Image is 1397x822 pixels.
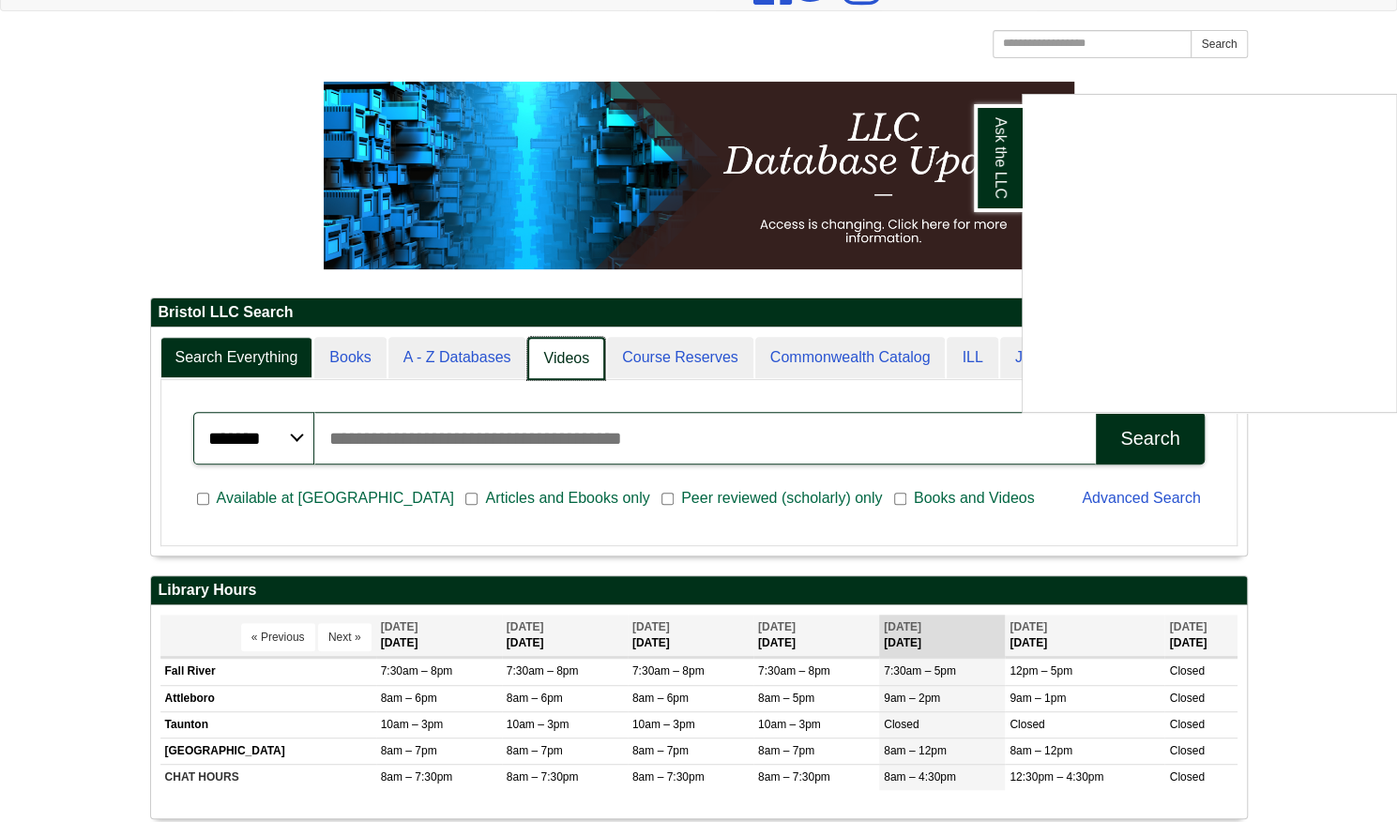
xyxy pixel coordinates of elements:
td: Taunton [160,711,376,738]
span: 9am – 2pm [884,692,940,705]
a: Advanced Search [1082,490,1200,506]
span: 8am – 7:30pm [507,770,579,784]
iframe: Chat Widget [1023,95,1396,412]
span: 8am – 7pm [758,744,814,757]
span: [DATE] [507,620,544,633]
th: [DATE] [376,615,502,657]
span: Closed [1169,664,1204,677]
span: 9am – 1pm [1010,692,1066,705]
span: 8am – 7pm [632,744,689,757]
input: Available at [GEOGRAPHIC_DATA] [197,491,209,508]
input: Articles and Ebooks only [465,491,478,508]
input: Books and Videos [894,491,906,508]
span: 8am – 7pm [381,744,437,757]
span: 7:30am – 8pm [381,664,453,677]
span: 8am – 7:30pm [758,770,830,784]
th: [DATE] [502,615,628,657]
a: Journal Look-Up [1000,337,1140,379]
button: « Previous [241,623,315,651]
span: [DATE] [632,620,670,633]
h2: Library Hours [151,576,1247,605]
span: Closed [1169,692,1204,705]
span: 10am – 3pm [758,718,821,731]
button: Search [1096,412,1204,464]
span: 8am – 12pm [884,744,947,757]
th: [DATE] [1005,615,1164,657]
img: HTML tutorial [324,82,1074,269]
span: [DATE] [381,620,418,633]
th: [DATE] [879,615,1005,657]
span: 8am – 12pm [1010,744,1072,757]
span: 12:30pm – 4:30pm [1010,770,1103,784]
span: Closed [884,718,919,731]
td: Attleboro [160,685,376,711]
a: Ask the LLC [974,104,1023,212]
th: [DATE] [753,615,879,657]
span: 8am – 7:30pm [381,770,453,784]
span: Peer reviewed (scholarly) only [674,487,889,510]
span: 10am – 3pm [381,718,444,731]
a: Search Everything [160,337,313,379]
div: Search [1120,428,1179,449]
span: [DATE] [884,620,921,633]
a: Commonwealth Catalog [755,337,946,379]
span: Closed [1169,718,1204,731]
span: 12pm – 5pm [1010,664,1072,677]
a: A - Z Databases [388,337,526,379]
span: [DATE] [1169,620,1207,633]
a: Course Reserves [607,337,753,379]
th: [DATE] [628,615,753,657]
span: 10am – 3pm [507,718,569,731]
button: Next » [318,623,372,651]
button: Search [1191,30,1247,58]
span: Closed [1169,744,1204,757]
th: [DATE] [1164,615,1237,657]
span: 8am – 6pm [632,692,689,705]
span: Available at [GEOGRAPHIC_DATA] [209,487,462,510]
td: CHAT HOURS [160,764,376,790]
input: Peer reviewed (scholarly) only [661,491,674,508]
h2: Bristol LLC Search [151,298,1247,327]
span: 8am – 6pm [507,692,563,705]
span: 7:30am – 8pm [758,664,830,677]
a: Videos [527,337,605,381]
a: Books [314,337,386,379]
span: 8am – 6pm [381,692,437,705]
span: [DATE] [758,620,796,633]
span: Books and Videos [906,487,1042,510]
span: Articles and Ebooks only [478,487,657,510]
span: 7:30am – 5pm [884,664,956,677]
span: 7:30am – 8pm [632,664,705,677]
span: Closed [1010,718,1044,731]
span: 8am – 4:30pm [884,770,956,784]
span: 10am – 3pm [632,718,695,731]
span: Closed [1169,770,1204,784]
span: 8am – 5pm [758,692,814,705]
a: ILL [947,337,997,379]
span: [DATE] [1010,620,1047,633]
span: 7:30am – 8pm [507,664,579,677]
td: [GEOGRAPHIC_DATA] [160,738,376,764]
span: 8am – 7pm [507,744,563,757]
td: Fall River [160,659,376,685]
span: 8am – 7:30pm [632,770,705,784]
div: Ask the LLC [1022,94,1397,413]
